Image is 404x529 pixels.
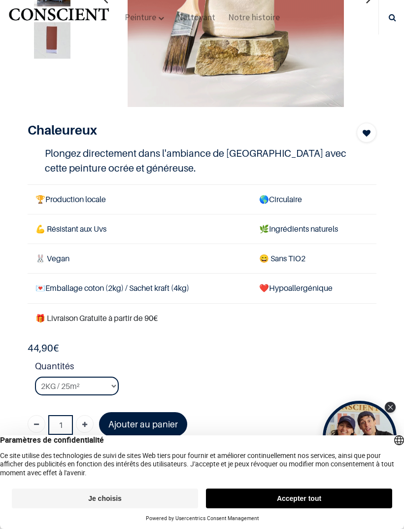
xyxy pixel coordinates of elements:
[28,342,53,354] span: 44,90
[7,4,110,31] a: Logo of Conscient
[125,11,156,23] span: Peinture
[259,253,275,263] span: 😄 S
[323,401,397,475] div: Open Tolstoy widget
[108,419,178,429] font: Ajouter au panier
[28,123,324,138] h1: Chaleureux
[28,415,45,433] a: Supprimer
[35,359,376,377] strong: Quantités
[35,313,158,323] font: 🎁 Livraison Gratuite à partir de 90€
[228,11,280,23] span: Notre histoire
[8,8,38,38] button: Open chat widget
[251,244,376,274] td: ans TiO2
[385,402,396,413] div: Close Tolstoy widget
[323,401,397,475] div: Tolstoy bubble widget
[259,194,269,204] span: 🌎
[45,146,359,176] h4: Plongez directement dans l'ambiance de [GEOGRAPHIC_DATA] avec cette peinture ocrée et généreuse.
[363,127,370,139] span: Add to wishlist
[35,283,45,293] span: 💌
[76,415,94,433] a: Ajouter
[99,412,187,436] a: Ajouter au panier
[28,274,251,303] td: Emballage coton (2kg) / Sachet kraft (4kg)
[251,274,376,303] td: ❤️Hypoallergénique
[251,214,376,244] td: Ingrédients naturels
[35,253,69,263] span: 🐰 Vegan
[34,22,70,59] img: Product image
[251,184,376,214] td: Circulaire
[7,4,110,31] img: Conscient
[177,11,215,23] span: Nettoyant
[35,224,106,234] span: 💪 Résistant aux Uvs
[323,401,397,475] div: Open Tolstoy
[35,194,45,204] span: 🏆
[357,123,376,142] button: Add to wishlist
[259,224,269,234] span: 🌿
[28,342,59,354] b: €
[28,184,251,214] td: Production locale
